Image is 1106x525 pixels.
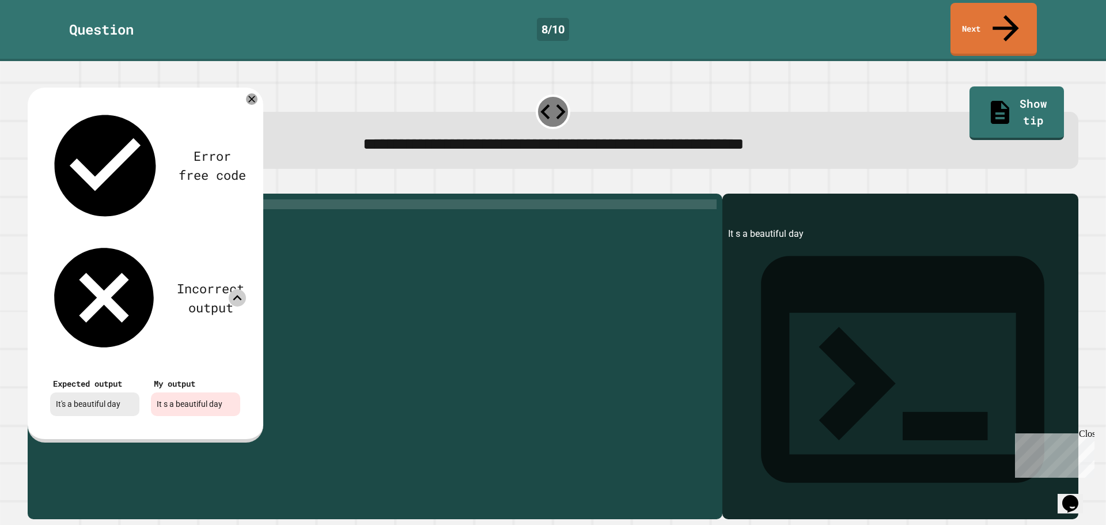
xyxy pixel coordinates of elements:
div: Expected output [53,377,137,390]
iframe: chat widget [1058,479,1094,513]
div: Incorrect output [175,279,246,317]
iframe: chat widget [1010,429,1094,478]
div: Question [69,19,134,40]
div: Error free code [178,146,246,184]
div: 8 / 10 [537,18,569,41]
div: It s a beautiful day [728,227,1073,519]
a: Show tip [969,86,1063,139]
a: Next [950,3,1037,56]
div: Chat with us now!Close [5,5,79,73]
div: My output [154,377,237,390]
div: It's a beautiful day [50,392,139,416]
div: It s a beautiful day [151,392,240,416]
